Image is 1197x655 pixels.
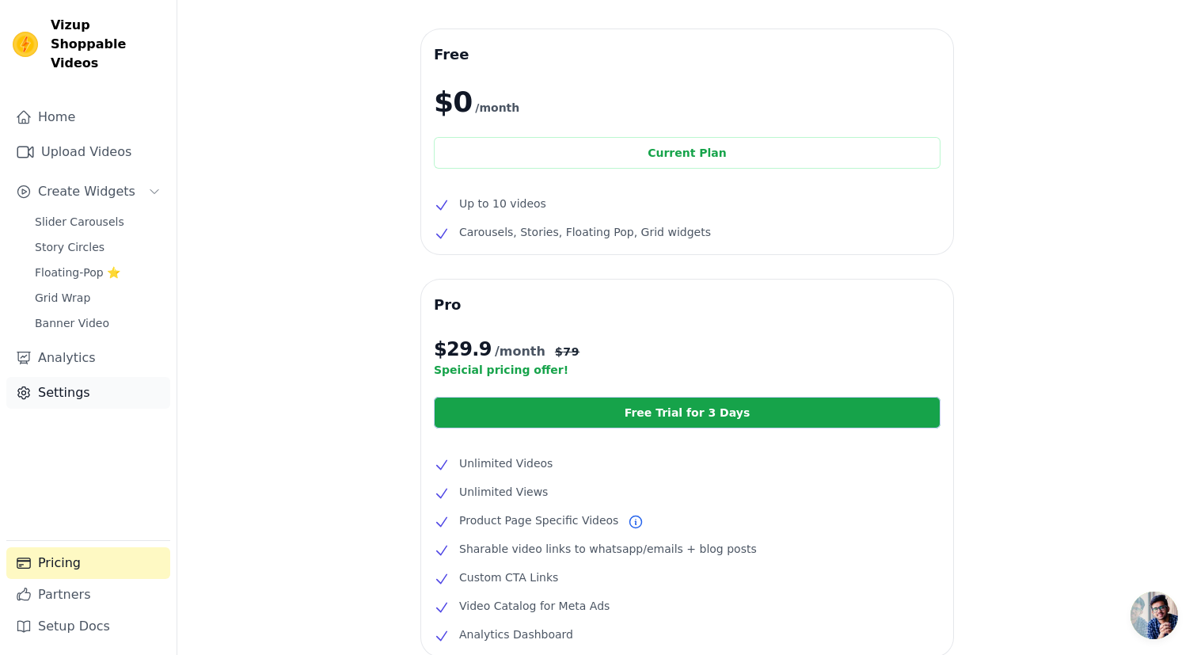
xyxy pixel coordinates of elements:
p: Speicial pricing offer! [434,362,940,378]
span: Story Circles [35,239,104,255]
a: Story Circles [25,236,170,258]
span: Carousels, Stories, Floating Pop, Grid widgets [459,223,711,242]
div: Open chat [1130,592,1178,639]
li: Custom CTA Links [434,568,940,587]
a: Upload Videos [6,136,170,168]
span: Up to 10 videos [459,194,546,213]
img: Vizup [13,32,38,57]
span: Unlimited Views [459,482,548,501]
span: Vizup Shoppable Videos [51,16,164,73]
div: Current Plan [434,137,940,169]
span: Product Page Specific Videos [459,511,618,530]
a: Pricing [6,547,170,579]
a: Analytics [6,342,170,374]
span: Grid Wrap [35,290,90,306]
span: Unlimited Videos [459,454,553,473]
button: Create Widgets [6,176,170,208]
span: Analytics Dashboard [459,625,573,644]
span: /month [475,98,519,117]
li: Video Catalog for Meta Ads [434,596,940,615]
a: Floating-Pop ⭐ [25,261,170,284]
h3: Free [434,42,940,67]
h3: Pro [434,292,940,318]
span: Banner Video [35,315,109,331]
span: Floating-Pop ⭐ [35,265,120,280]
a: Slider Carousels [25,211,170,233]
a: Partners [6,579,170,611]
span: $ 29.9 [434,337,492,362]
a: Banner Video [25,312,170,334]
a: Settings [6,377,170,409]
span: Sharable video links to whatsapp/emails + blog posts [459,539,757,558]
a: Home [6,101,170,133]
span: /month [495,342,545,361]
span: Create Widgets [38,182,135,201]
span: Slider Carousels [35,214,124,230]
a: Grid Wrap [25,287,170,309]
a: Setup Docs [6,611,170,642]
span: $0 [434,86,472,118]
a: Free Trial for 3 Days [434,397,940,428]
span: $ 79 [555,344,579,360]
